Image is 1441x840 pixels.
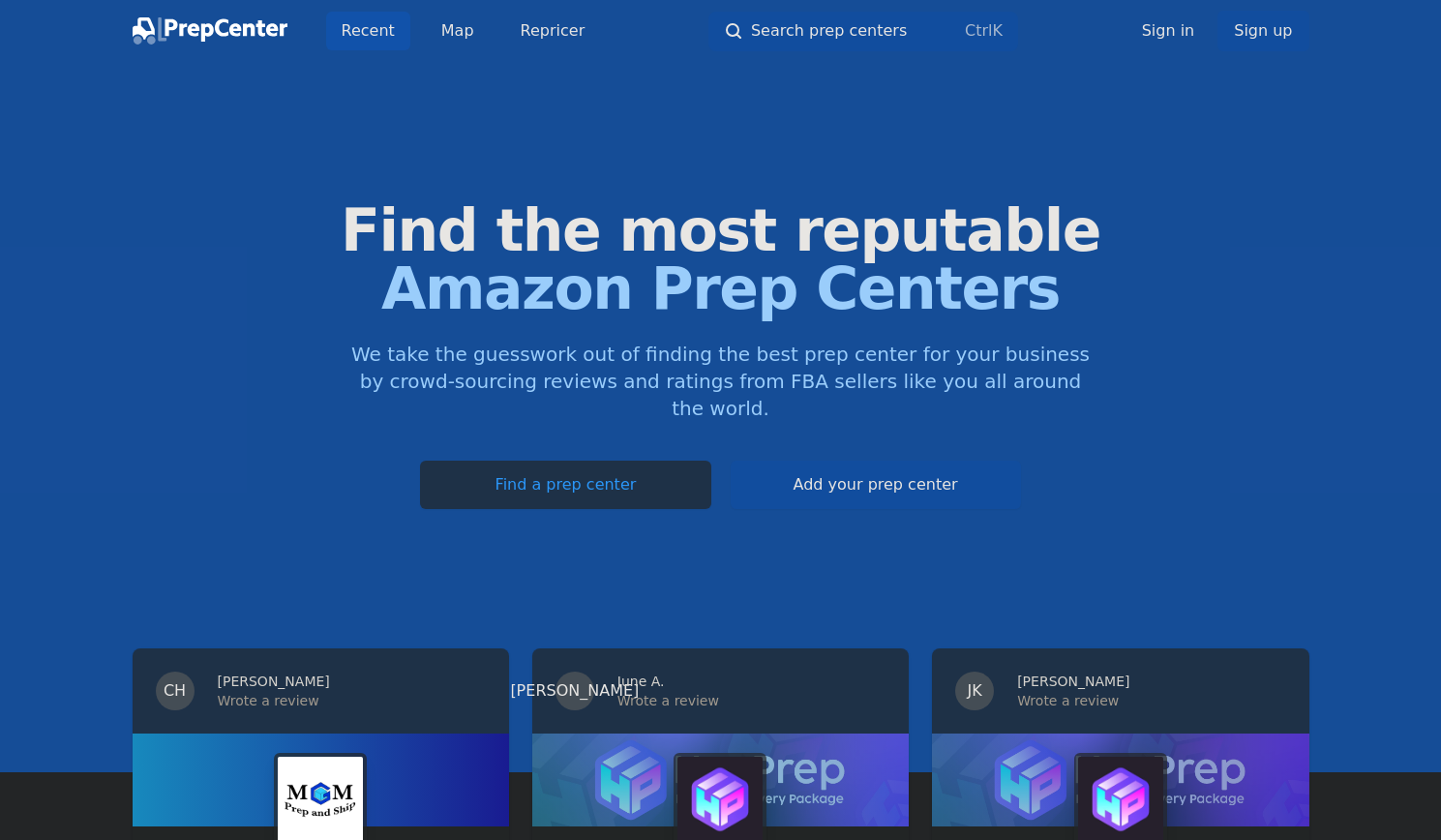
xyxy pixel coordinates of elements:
a: Recent [326,12,410,50]
a: Sign up [1217,11,1308,51]
p: Wrote a review [218,691,486,710]
a: Add your prep center [731,461,1021,509]
span: Search prep centers [751,19,907,43]
h3: [PERSON_NAME] [218,672,330,691]
a: Map [426,12,490,50]
kbd: K [992,21,1003,40]
span: CH [164,683,186,699]
kbd: Ctrl [965,21,992,40]
span: Find the most reputable [31,201,1410,259]
a: Repricer [505,12,601,50]
p: We take the guesswork out of finding the best prep center for your business by crowd-sourcing rev... [349,341,1093,422]
span: JK [968,683,982,699]
img: PrepCenter [133,17,287,45]
p: Wrote a review [617,691,886,710]
span: [PERSON_NAME] [510,683,639,699]
h3: June A. [617,672,665,691]
a: Sign in [1142,19,1195,43]
button: Search prep centersCtrlK [708,12,1018,51]
span: Amazon Prep Centers [31,259,1410,317]
h3: [PERSON_NAME] [1017,672,1129,691]
a: Find a prep center [420,461,710,509]
p: Wrote a review [1017,691,1285,710]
